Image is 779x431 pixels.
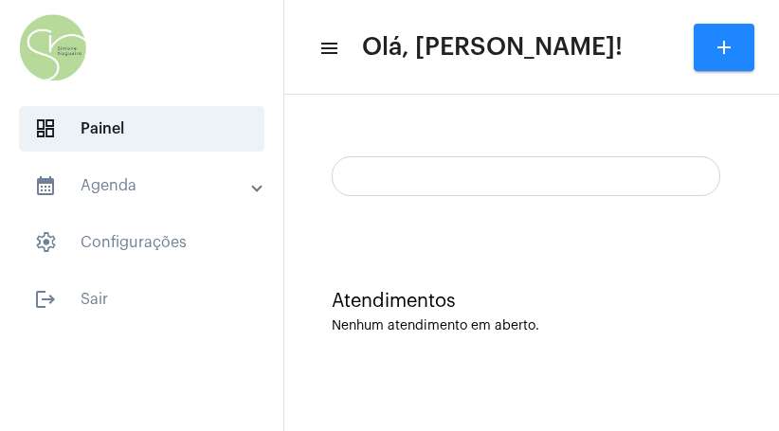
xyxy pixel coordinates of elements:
span: Olá, [PERSON_NAME]! [362,32,623,63]
span: Painel [19,106,264,152]
span: Configurações [19,220,264,265]
div: Nenhum atendimento em aberto. [332,319,732,333]
mat-icon: sidenav icon [318,37,337,60]
mat-expansion-panel-header: sidenav iconAgenda [11,163,283,208]
span: sidenav icon [34,231,57,254]
mat-panel-title: Agenda [34,174,253,197]
mat-icon: add [713,36,735,59]
span: Sair [19,277,264,322]
div: Atendimentos [332,291,732,312]
img: 6c98f6a9-ac7b-6380-ee68-2efae92deeed.jpg [15,9,91,85]
mat-icon: sidenav icon [34,174,57,197]
mat-icon: sidenav icon [34,288,57,311]
span: sidenav icon [34,117,57,140]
